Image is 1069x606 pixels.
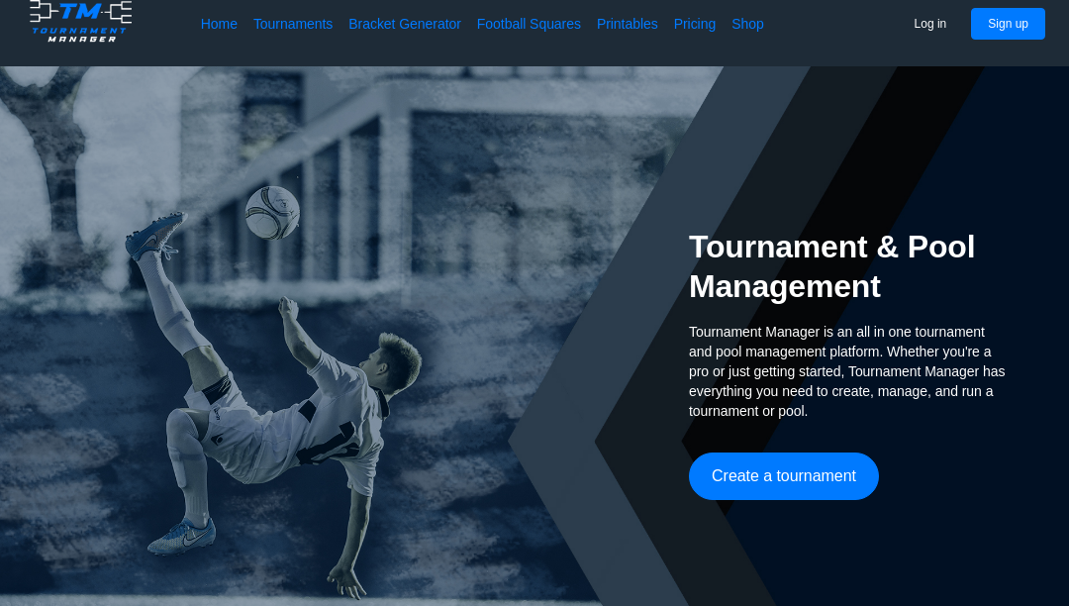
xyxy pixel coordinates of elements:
[201,14,238,34] a: Home
[689,322,1006,421] span: Tournament Manager is an all in one tournament and pool management platform. Whether you're a pro...
[674,14,716,34] a: Pricing
[971,8,1045,40] button: Sign up
[477,14,581,34] a: Football Squares
[731,14,764,34] a: Shop
[898,8,964,40] button: Log in
[689,227,1006,306] h2: Tournament & Pool Management
[253,14,333,34] a: Tournaments
[348,14,461,34] a: Bracket Generator
[597,14,658,34] a: Printables
[689,453,879,500] button: Create a tournament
